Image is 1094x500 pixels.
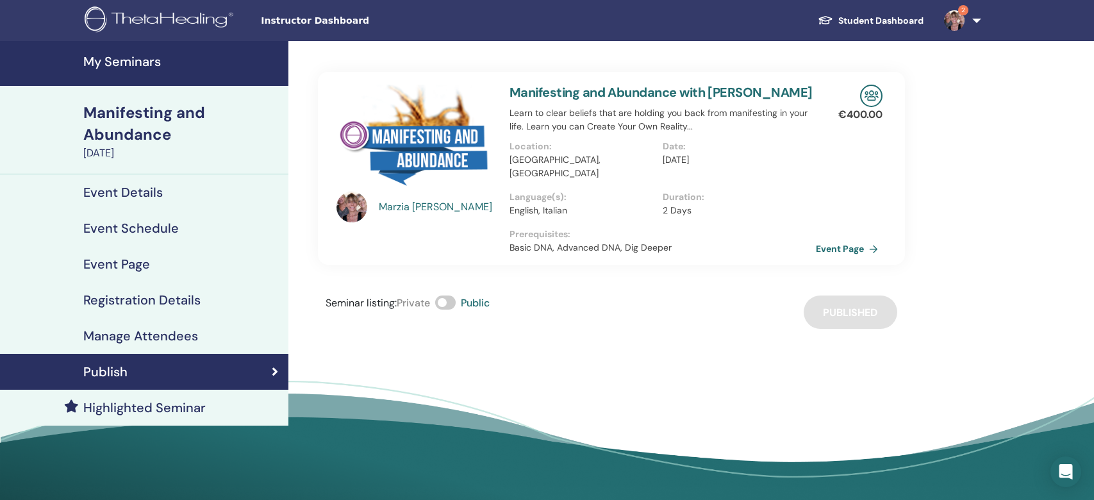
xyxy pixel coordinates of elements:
[510,228,816,241] p: Prerequisites :
[83,146,281,161] div: [DATE]
[336,192,367,222] img: default.jpg
[944,10,965,31] img: default.jpg
[379,199,497,215] a: Marzia [PERSON_NAME]
[261,14,453,28] span: Instructor Dashboard
[85,6,238,35] img: logo.png
[326,296,397,310] span: Seminar listing :
[83,54,281,69] h4: My Seminars
[83,328,198,344] h4: Manage Attendees
[838,107,883,122] p: € 400.00
[83,102,281,146] div: Manifesting and Abundance
[510,153,655,180] p: [GEOGRAPHIC_DATA], [GEOGRAPHIC_DATA]
[83,364,128,379] h4: Publish
[83,400,206,415] h4: Highlighted Seminar
[76,102,288,161] a: Manifesting and Abundance[DATE]
[397,296,430,310] span: Private
[663,153,808,167] p: [DATE]
[83,185,163,200] h4: Event Details
[83,221,179,236] h4: Event Schedule
[510,84,813,101] a: Manifesting and Abundance with [PERSON_NAME]
[808,9,934,33] a: Student Dashboard
[510,241,816,254] p: Basic DNA, Advanced DNA, Dig Deeper
[336,85,494,196] img: Manifesting and Abundance
[663,190,808,204] p: Duration :
[510,190,655,204] p: Language(s) :
[958,5,968,15] span: 2
[1050,456,1081,487] div: Open Intercom Messenger
[860,85,883,107] img: In-Person Seminar
[83,292,201,308] h4: Registration Details
[510,106,816,133] p: Learn to clear beliefs that are holding you back from manifesting in your life. Learn you can Cre...
[663,140,808,153] p: Date :
[510,204,655,217] p: English, Italian
[663,204,808,217] p: 2 Days
[818,15,833,26] img: graduation-cap-white.svg
[816,239,883,258] a: Event Page
[461,296,490,310] span: Public
[510,140,655,153] p: Location :
[83,256,150,272] h4: Event Page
